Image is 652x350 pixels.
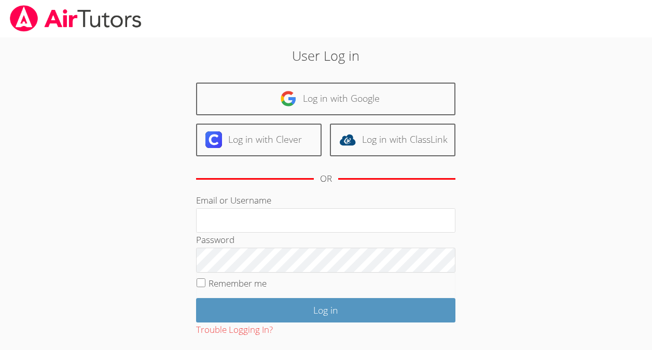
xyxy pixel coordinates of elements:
label: Email or Username [196,194,271,206]
img: clever-logo-6eab21bc6e7a338710f1a6ff85c0baf02591cd810cc4098c63d3a4b26e2feb20.svg [205,131,222,148]
button: Trouble Logging In? [196,322,273,338]
label: Remember me [209,277,267,289]
h2: User Log in [150,46,502,65]
input: Log in [196,298,455,322]
img: google-logo-50288ca7cdecda66e5e0955fdab243c47b7ad437acaf1139b6f446037453330a.svg [280,90,297,107]
label: Password [196,234,234,246]
img: airtutors_banner-c4298cdbf04f3fff15de1276eac7730deb9818008684d7c2e4769d2f7ddbe033.png [9,5,143,32]
a: Log in with ClassLink [330,124,455,156]
a: Log in with Clever [196,124,322,156]
a: Log in with Google [196,83,455,115]
img: classlink-logo-d6bb404cc1216ec64c9a2012d9dc4662098be43eaf13dc465df04b49fa7ab582.svg [339,131,356,148]
div: OR [320,171,332,186]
